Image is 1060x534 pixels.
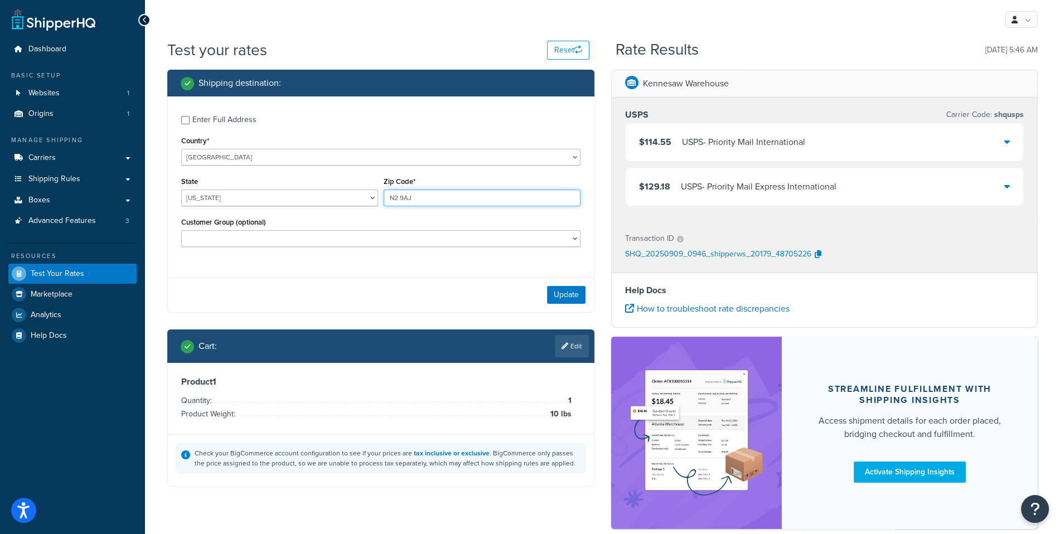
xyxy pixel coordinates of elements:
[8,104,137,124] a: Origins1
[414,448,490,458] a: tax inclusive or exclusive
[625,284,1024,297] h4: Help Docs
[625,302,790,315] a: How to troubleshoot rate discrepancies
[181,116,190,124] input: Enter Full Address
[199,341,217,351] h2: Cart :
[28,45,66,54] span: Dashboard
[639,135,671,148] span: $114.55
[946,107,1024,123] p: Carrier Code:
[643,76,729,91] p: Kennesaw Warehouse
[625,231,674,246] p: Transaction ID
[8,284,137,304] a: Marketplace
[199,78,281,88] h2: Shipping destination :
[681,179,836,195] div: USPS - Priority Mail Express International
[8,326,137,346] a: Help Docs
[565,394,572,407] span: 1
[28,89,60,98] span: Websites
[547,286,585,304] button: Update
[8,39,137,60] a: Dashboard
[31,290,72,299] span: Marketplace
[8,211,137,231] a: Advanced Features3
[625,246,811,263] p: SHQ_20250909_0946_shipperws_20179_48705226
[28,174,80,184] span: Shipping Rules
[31,310,61,320] span: Analytics
[8,104,137,124] li: Origins
[167,39,267,61] h1: Test your rates
[854,462,966,483] a: Activate Shipping Insights
[682,134,805,150] div: USPS - Priority Mail International
[181,177,198,186] label: State
[384,177,415,186] label: Zip Code*
[8,135,137,145] div: Manage Shipping
[181,137,209,145] label: Country*
[1021,495,1049,523] button: Open Resource Center
[8,83,137,104] li: Websites
[195,448,580,468] div: Check your BigCommerce account configuration to see if your prices are . BigCommerce only passes ...
[547,41,589,60] button: Reset
[127,109,129,119] span: 1
[625,109,648,120] h3: USPS
[125,216,129,226] span: 3
[809,414,1011,441] div: Access shipment details for each order placed, bridging checkout and fulfillment.
[8,148,137,168] a: Carriers
[8,190,137,211] a: Boxes
[192,112,256,128] div: Enter Full Address
[8,305,137,325] a: Analytics
[28,153,56,163] span: Carriers
[28,109,54,119] span: Origins
[616,41,699,59] h2: Rate Results
[28,196,50,205] span: Boxes
[8,264,137,284] a: Test Your Rates
[992,109,1024,120] span: shqusps
[181,218,266,226] label: Customer Group (optional)
[181,408,238,420] span: Product Weight:
[8,83,137,104] a: Websites1
[8,211,137,231] li: Advanced Features
[127,89,129,98] span: 1
[8,251,137,261] div: Resources
[28,216,96,226] span: Advanced Features
[8,169,137,190] a: Shipping Rules
[8,71,137,80] div: Basic Setup
[31,269,84,279] span: Test Your Rates
[548,407,572,421] span: 10 lbs
[985,42,1038,58] p: [DATE] 5:46 AM
[31,331,67,341] span: Help Docs
[181,376,580,387] h3: Product 1
[639,180,670,193] span: $129.18
[628,353,765,512] img: feature-image-si-e24932ea9b9fcd0ff835db86be1ff8d589347e8876e1638d903ea230a36726be.png
[555,335,589,357] a: Edit
[809,383,1011,406] div: Streamline Fulfillment with Shipping Insights
[181,395,215,406] span: Quantity:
